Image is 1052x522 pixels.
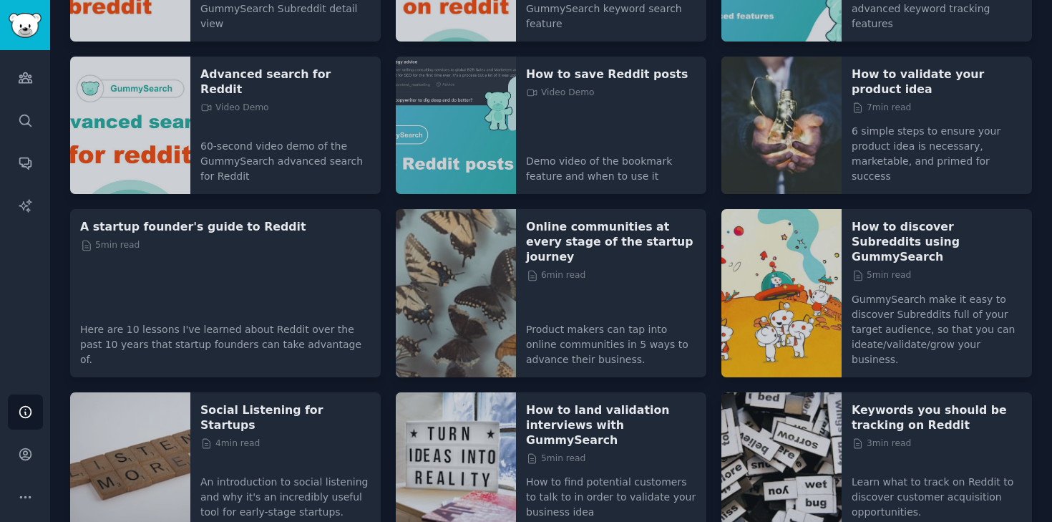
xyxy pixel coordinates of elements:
span: 5 min read [852,269,911,282]
p: Here are 10 lessons I've learned about Reddit over the past 10 years that startup founders can ta... [80,312,371,367]
p: GummySearch make it easy to discover Subreddits full of your target audience, so that you can ide... [852,282,1022,367]
a: How to validate your product idea [852,67,1022,97]
img: Online communities at every stage of the startup journey [396,209,516,377]
img: How to save Reddit posts [396,57,516,195]
img: Advanced search for Reddit [70,57,190,195]
p: 60-second video demo of the GummySearch advanced search for Reddit [200,129,371,184]
span: 6 min read [526,269,585,282]
img: GummySearch logo [9,13,42,38]
span: 4 min read [200,438,260,450]
p: How to find potential customers to talk to in order to validate your business idea [526,465,696,520]
span: 5 min read [526,453,585,465]
a: How to save Reddit posts [526,67,696,82]
a: Keywords you should be tracking on Reddit [852,402,1022,432]
span: 3 min read [852,438,911,450]
p: An introduction to social listening and why it's an incredibly useful tool for early-stage startups. [200,465,371,520]
span: 5 min read [80,239,140,252]
img: How to discover Subreddits using GummySearch [721,209,842,377]
span: Video Demo [200,102,269,115]
img: How to validate your product idea [721,57,842,195]
a: How to discover Subreddits using GummySearch [852,219,1022,264]
p: Learn what to track on Reddit to discover customer acquisition opportunities. [852,465,1022,520]
p: 6 simple steps to ensure your product idea is necessary, marketable, and primed for success [852,114,1022,184]
a: How to land validation interviews with GummySearch [526,402,696,448]
span: 7 min read [852,102,911,115]
p: Product makers can tap into online communities in 5 ways to advance their business. [526,312,696,367]
p: Demo video of the bookmark feature and when to use it [526,144,696,184]
span: Video Demo [526,87,595,100]
a: Online communities at every stage of the startup journey [526,219,696,264]
a: A startup founder's guide to Reddit [80,219,371,234]
a: Advanced search for Reddit [200,67,371,97]
a: Social Listening for Startups [200,402,371,432]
